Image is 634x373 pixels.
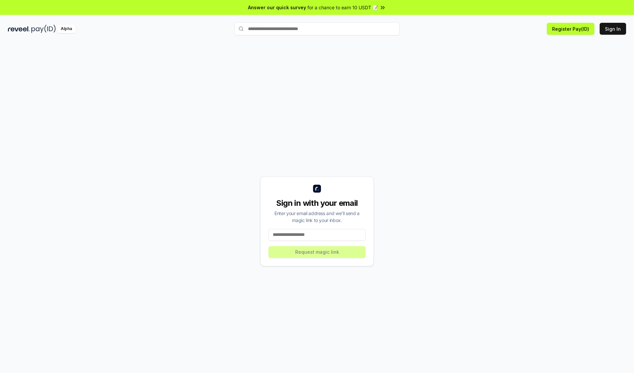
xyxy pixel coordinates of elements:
div: Sign in with your email [268,198,366,208]
img: pay_id [31,25,56,33]
span: for a chance to earn 10 USDT 📝 [307,4,378,11]
img: logo_small [313,185,321,193]
span: Answer our quick survey [248,4,306,11]
img: reveel_dark [8,25,30,33]
button: Sign In [600,23,626,35]
div: Enter your email address and we’ll send a magic link to your inbox. [268,210,366,224]
button: Register Pay(ID) [547,23,594,35]
div: Alpha [57,25,76,33]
